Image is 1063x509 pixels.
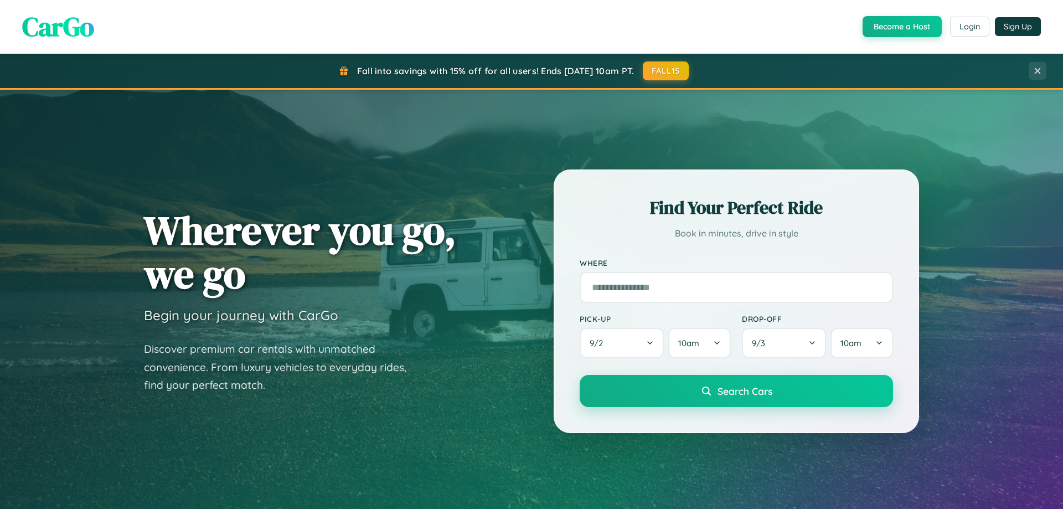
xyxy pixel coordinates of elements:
[580,225,893,241] p: Book in minutes, drive in style
[863,16,942,37] button: Become a Host
[995,17,1041,36] button: Sign Up
[144,340,421,394] p: Discover premium car rentals with unmatched convenience. From luxury vehicles to everyday rides, ...
[643,61,689,80] button: FALL15
[742,328,826,358] button: 9/3
[580,314,731,323] label: Pick-up
[580,196,893,220] h2: Find Your Perfect Ride
[580,375,893,407] button: Search Cars
[580,258,893,268] label: Where
[357,65,634,76] span: Fall into savings with 15% off for all users! Ends [DATE] 10am PT.
[144,208,456,296] h1: Wherever you go, we go
[144,307,338,323] h3: Begin your journey with CarGo
[718,385,772,397] span: Search Cars
[668,328,731,358] button: 10am
[580,328,664,358] button: 9/2
[22,8,94,45] span: CarGo
[840,338,861,348] span: 10am
[742,314,893,323] label: Drop-off
[830,328,893,358] button: 10am
[950,17,989,37] button: Login
[590,338,608,348] span: 9 / 2
[678,338,699,348] span: 10am
[752,338,771,348] span: 9 / 3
